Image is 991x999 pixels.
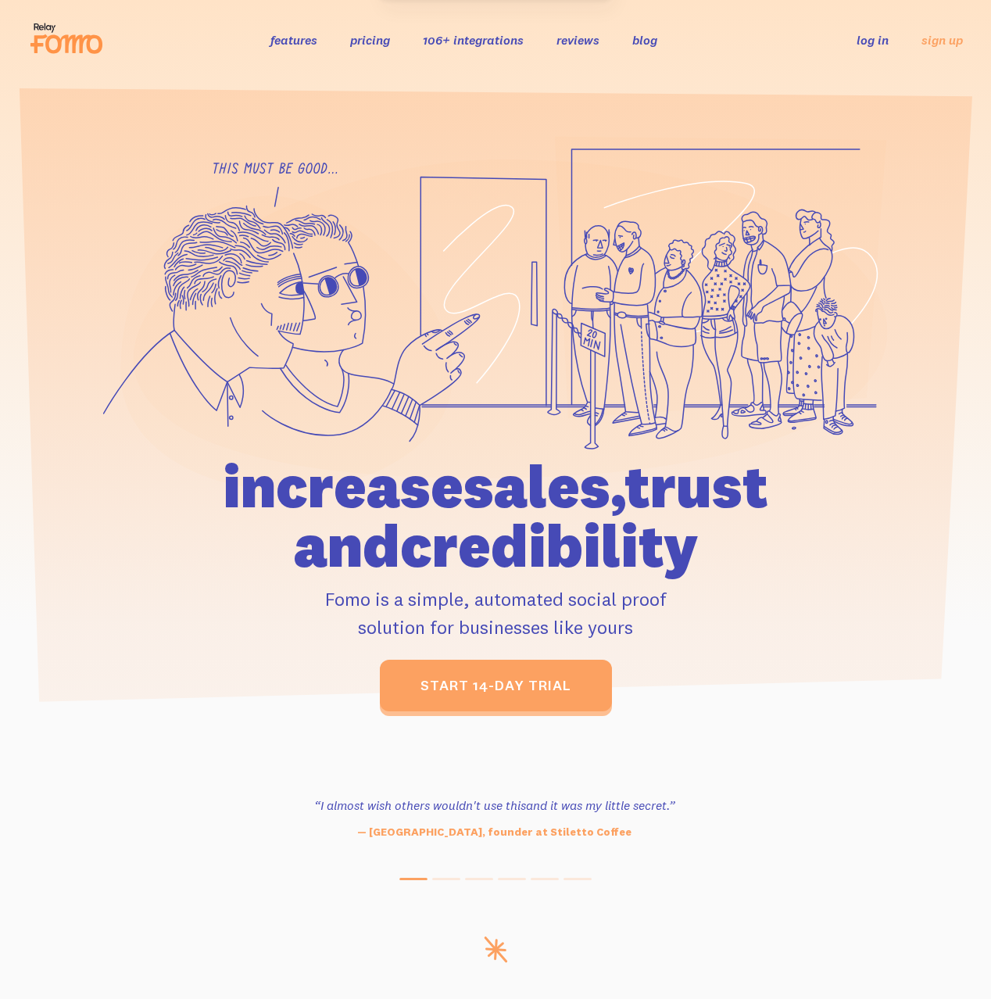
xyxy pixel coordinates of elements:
a: sign up [921,32,963,48]
a: features [270,32,317,48]
a: log in [857,32,889,48]
p: Fomo is a simple, automated social proof solution for businesses like yours [170,585,821,641]
h3: “I almost wish others wouldn't use this and it was my little secret.” [303,796,686,815]
a: pricing [350,32,390,48]
a: reviews [556,32,599,48]
h1: increase sales, trust and credibility [170,457,821,575]
a: blog [632,32,657,48]
p: — [GEOGRAPHIC_DATA], founder at Stiletto Coffee [303,824,686,840]
a: start 14-day trial [380,660,612,711]
a: 106+ integrations [423,32,524,48]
